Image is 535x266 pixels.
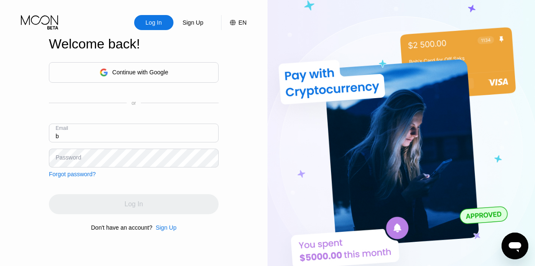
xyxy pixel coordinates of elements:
[56,154,81,161] div: Password
[112,69,168,76] div: Continue with Google
[49,62,219,83] div: Continue with Google
[49,36,219,52] div: Welcome back!
[152,224,176,231] div: Sign Up
[173,15,213,30] div: Sign Up
[239,19,247,26] div: EN
[56,125,68,131] div: Email
[132,100,136,106] div: or
[145,18,163,27] div: Log In
[91,224,153,231] div: Don't have an account?
[49,171,96,177] div: Forgot password?
[182,18,204,27] div: Sign Up
[502,233,528,259] iframe: Button to launch messaging window
[155,224,176,231] div: Sign Up
[134,15,173,30] div: Log In
[221,15,247,30] div: EN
